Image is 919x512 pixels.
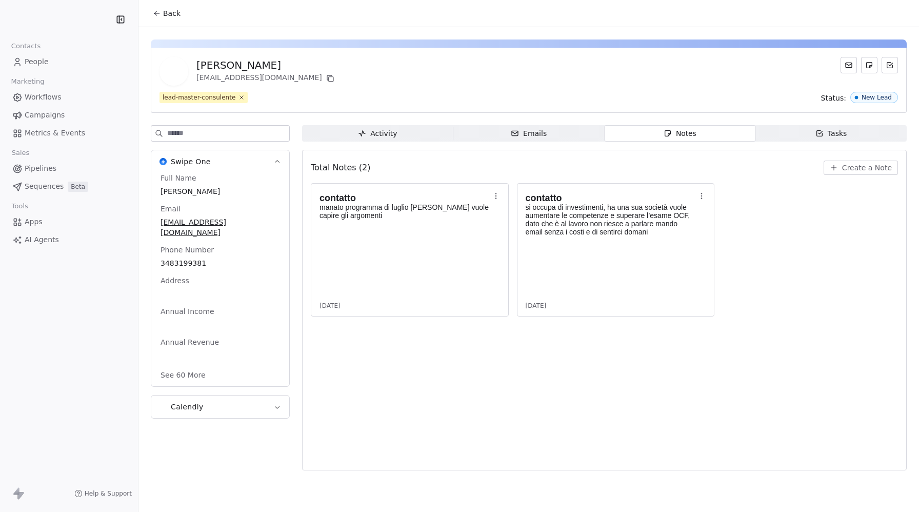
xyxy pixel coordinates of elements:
span: Swipe One [171,156,211,167]
div: [PERSON_NAME] [196,58,336,72]
span: Total Notes (2) [311,162,370,174]
img: Calendly [159,402,167,496]
a: Metrics & Events [8,125,130,142]
span: Create a Note [842,163,892,173]
span: Annual Income [158,306,216,317]
span: Beta [68,182,88,192]
span: AI Agents [25,234,59,245]
button: Back [147,4,187,23]
span: Marketing [7,74,49,89]
button: See 60 More [154,366,212,384]
div: lead-master-consulente [163,93,235,102]
span: Sales [7,145,34,161]
span: People [25,56,49,67]
span: Email [158,204,183,214]
span: Contacts [7,38,45,54]
button: Create a Note [824,161,898,175]
a: Workflows [8,89,130,106]
img: Swipe One [159,158,167,165]
div: Tasks [815,128,847,139]
span: Calendly [171,444,204,454]
a: AI Agents [8,231,130,248]
span: [DATE] [319,302,341,310]
h1: contatto [319,193,490,203]
span: [PERSON_NAME] [161,186,280,196]
span: Pipelines [25,163,56,174]
a: Pipelines [8,160,130,177]
span: Help & Support [85,489,132,498]
button: Swipe OneSwipe One [151,150,289,173]
span: [EMAIL_ADDRESS][DOMAIN_NAME] [161,217,280,238]
span: Full Name [158,173,198,183]
div: Swipe OneSwipe One [151,173,289,386]
span: Annual Revenue [158,337,221,347]
div: [EMAIL_ADDRESS][DOMAIN_NAME] [196,72,336,85]
p: si occupa di investimenti, ha una sua società vuole aumentare le competenze e superare l’esame OC... [526,203,696,236]
span: Workflows [25,92,62,103]
span: 3483199381 [161,258,280,268]
span: Apps [25,216,43,227]
span: Phone Number [158,245,216,255]
div: Activity [358,128,397,139]
span: Sequences [25,181,64,192]
span: Campaigns [25,110,65,121]
div: Emails [511,128,547,139]
a: SequencesBeta [8,178,130,195]
span: Tools [7,199,32,214]
span: Back [163,8,181,18]
a: Apps [8,213,130,230]
span: [DATE] [526,302,547,310]
p: manato programma di luglio [PERSON_NAME] vuole capire gli argomenti [319,203,490,220]
div: New Lead [862,94,892,101]
span: Metrics & Events [25,128,85,139]
a: People [8,53,130,70]
span: Address [158,275,191,286]
button: CalendlyCalendly [151,396,289,502]
span: Status: [821,93,846,103]
a: Campaigns [8,107,130,124]
h1: contatto [526,193,696,203]
a: Help & Support [74,489,132,498]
